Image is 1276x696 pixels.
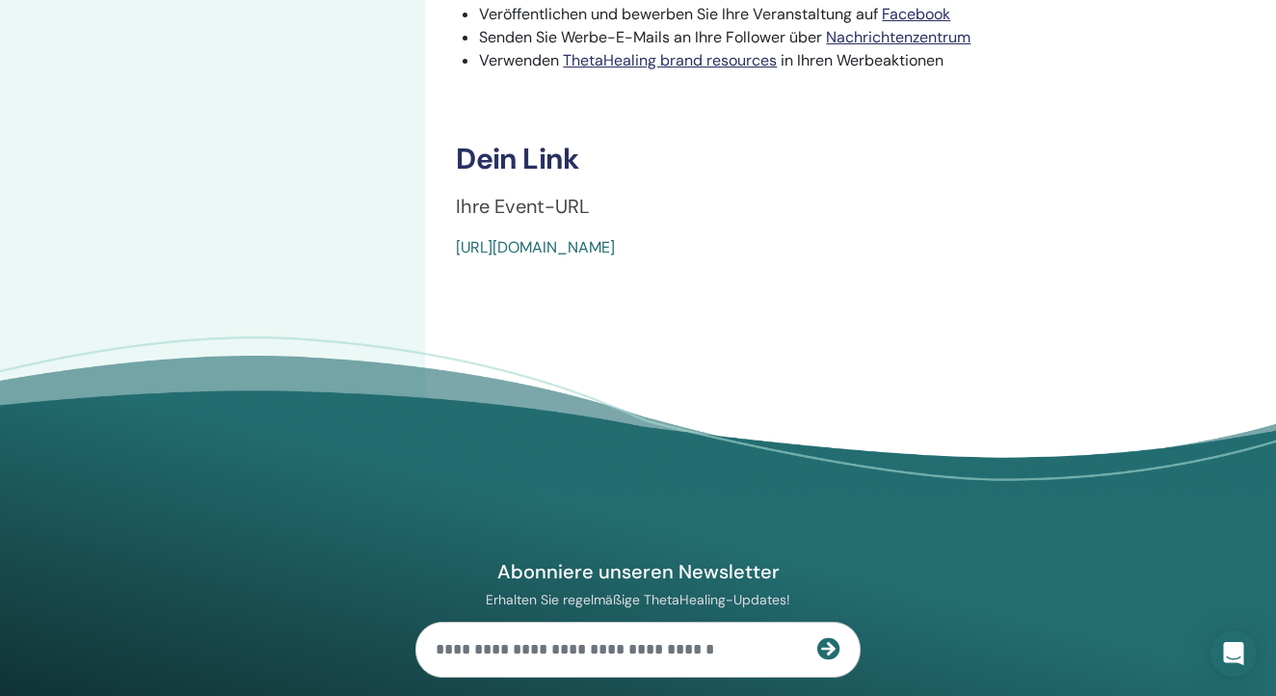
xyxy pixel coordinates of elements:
div: Open Intercom Messenger [1210,630,1257,677]
a: Facebook [882,4,950,24]
p: Ihre Event-URL [456,192,1245,221]
li: Veröffentlichen und bewerben Sie Ihre Veranstaltung auf [479,3,1245,26]
h3: Dein Link [456,142,1245,176]
li: Senden Sie Werbe-E-Mails an Ihre Follower über [479,26,1245,49]
a: Nachrichtenzentrum [826,27,970,47]
a: [URL][DOMAIN_NAME] [456,237,615,257]
li: Verwenden in Ihren Werbeaktionen [479,49,1245,72]
a: ThetaHealing brand resources [563,50,777,70]
h4: Abonniere unseren Newsletter [415,559,861,584]
p: Erhalten Sie regelmäßige ThetaHealing-Updates! [415,591,861,608]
